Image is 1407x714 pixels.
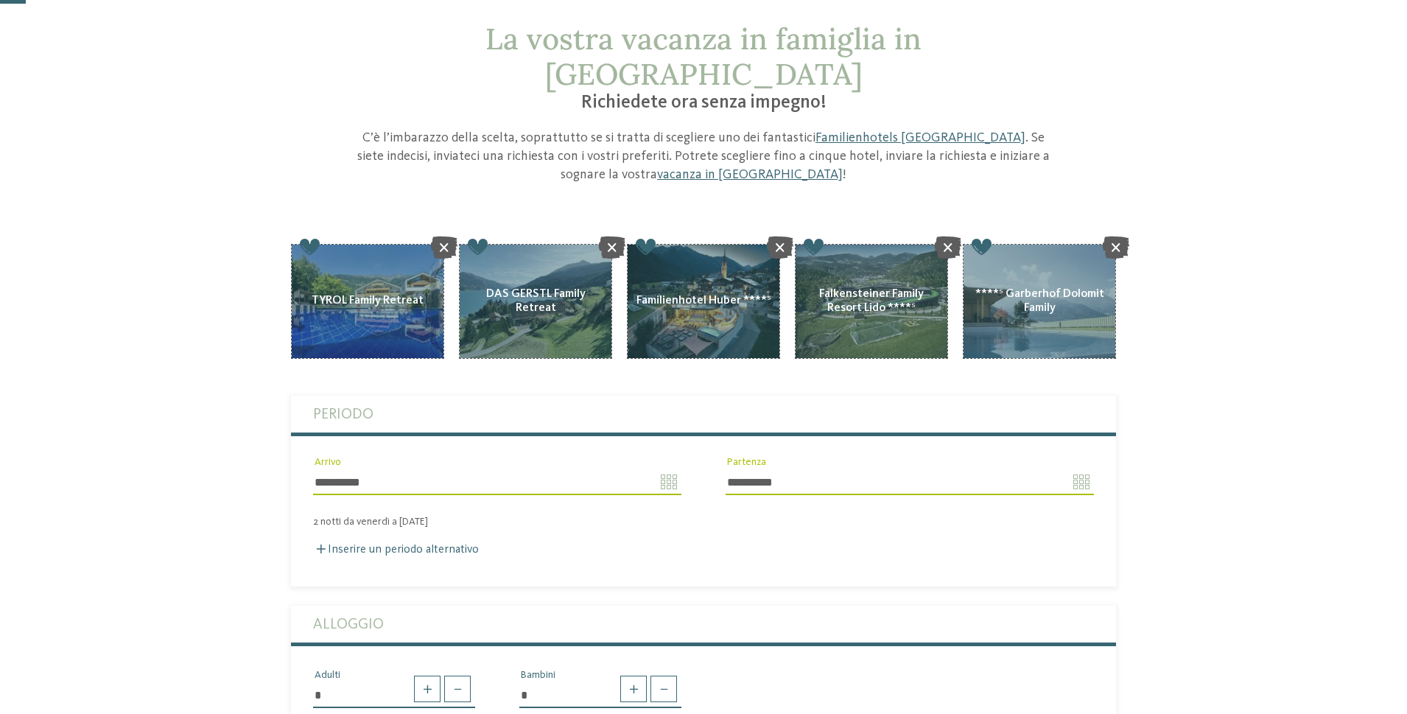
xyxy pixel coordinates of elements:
[485,20,922,93] span: La vostra vacanza in famiglia in [GEOGRAPHIC_DATA]
[581,94,827,112] span: Richiedete ora senza impegno!
[313,544,479,556] label: Inserire un periodo alternativo
[291,516,1116,528] div: 2 notti da venerdì a [DATE]
[313,396,1094,433] label: Periodo
[657,168,843,181] a: vacanza in [GEOGRAPHIC_DATA]
[313,606,1094,643] label: Alloggio
[815,131,1025,144] a: Familienhotels [GEOGRAPHIC_DATA]
[354,129,1053,185] p: C’è l’imbarazzo della scelta, soprattutto se si tratta di scegliere uno dei fantastici . Se siete...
